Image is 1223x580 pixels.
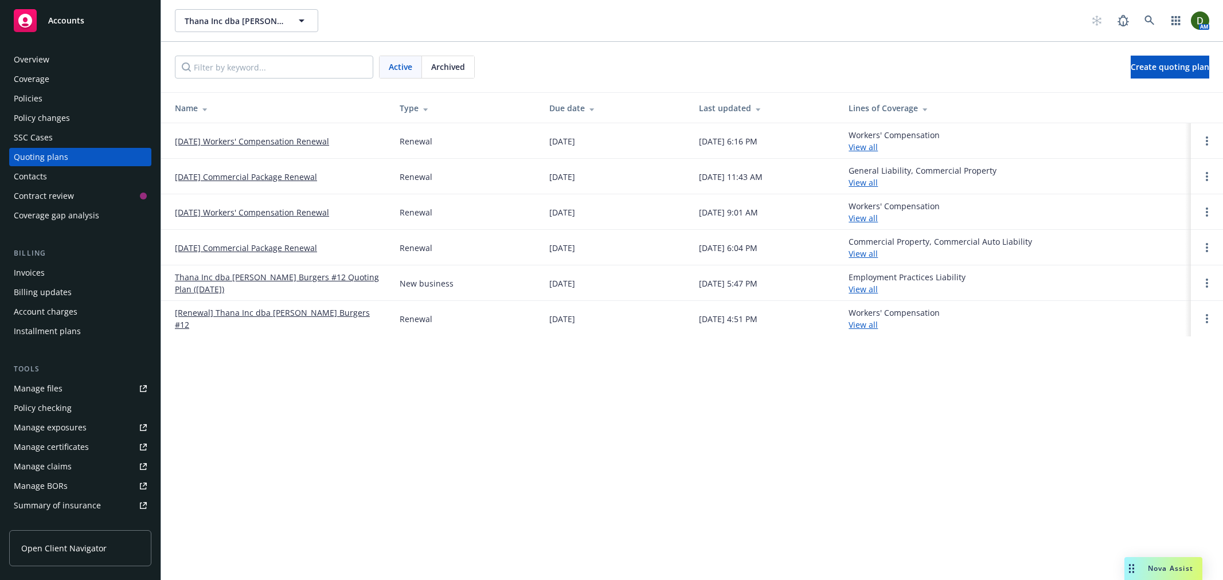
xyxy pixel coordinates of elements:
[431,61,465,73] span: Archived
[699,171,763,183] div: [DATE] 11:43 AM
[14,379,62,398] div: Manage files
[400,102,531,114] div: Type
[1200,312,1214,326] a: Open options
[14,283,72,301] div: Billing updates
[1200,134,1214,148] a: Open options
[1200,170,1214,183] a: Open options
[175,102,381,114] div: Name
[699,135,757,147] div: [DATE] 6:16 PM
[849,248,878,259] a: View all
[849,164,997,189] div: General Liability, Commercial Property
[9,303,151,321] a: Account charges
[14,187,74,205] div: Contract review
[400,313,432,325] div: Renewal
[9,496,151,515] a: Summary of insurance
[389,61,412,73] span: Active
[849,284,878,295] a: View all
[1148,563,1193,573] span: Nova Assist
[9,516,151,534] a: Policy AI ingestions
[549,102,681,114] div: Due date
[175,9,318,32] button: Thana Inc dba [PERSON_NAME] Burgers #12
[1112,9,1135,32] a: Report a Bug
[9,109,151,127] a: Policy changes
[175,271,381,295] a: Thana Inc dba [PERSON_NAME] Burgers #12 Quoting Plan ([DATE])
[9,438,151,456] a: Manage certificates
[14,438,89,456] div: Manage certificates
[9,148,151,166] a: Quoting plans
[549,242,575,254] div: [DATE]
[14,418,87,437] div: Manage exposures
[1124,557,1202,580] button: Nova Assist
[1131,61,1209,72] span: Create quoting plan
[849,200,940,224] div: Workers' Compensation
[48,16,84,25] span: Accounts
[9,206,151,225] a: Coverage gap analysis
[849,236,1032,260] div: Commercial Property, Commercial Auto Liability
[1124,557,1139,580] div: Drag to move
[14,496,101,515] div: Summary of insurance
[175,135,329,147] a: [DATE] Workers' Compensation Renewal
[175,242,317,254] a: [DATE] Commercial Package Renewal
[849,319,878,330] a: View all
[549,135,575,147] div: [DATE]
[1200,205,1214,219] a: Open options
[400,242,432,254] div: Renewal
[175,171,317,183] a: [DATE] Commercial Package Renewal
[14,322,81,340] div: Installment plans
[400,171,432,183] div: Renewal
[175,307,381,331] a: [Renewal] Thana Inc dba [PERSON_NAME] Burgers #12
[400,135,432,147] div: Renewal
[175,56,373,79] input: Filter by keyword...
[699,206,758,218] div: [DATE] 9:01 AM
[400,206,432,218] div: Renewal
[9,89,151,108] a: Policies
[849,213,878,224] a: View all
[9,70,151,88] a: Coverage
[9,457,151,476] a: Manage claims
[14,50,49,69] div: Overview
[699,102,830,114] div: Last updated
[14,109,70,127] div: Policy changes
[699,313,757,325] div: [DATE] 4:51 PM
[1085,9,1108,32] a: Start snowing
[849,307,940,331] div: Workers' Compensation
[1200,276,1214,290] a: Open options
[549,171,575,183] div: [DATE]
[14,264,45,282] div: Invoices
[699,242,757,254] div: [DATE] 6:04 PM
[9,283,151,301] a: Billing updates
[1131,56,1209,79] a: Create quoting plan
[9,167,151,186] a: Contacts
[14,516,87,534] div: Policy AI ingestions
[9,379,151,398] a: Manage files
[9,418,151,437] a: Manage exposures
[699,277,757,289] div: [DATE] 5:47 PM
[185,15,284,27] span: Thana Inc dba [PERSON_NAME] Burgers #12
[9,264,151,282] a: Invoices
[14,70,49,88] div: Coverage
[549,277,575,289] div: [DATE]
[9,50,151,69] a: Overview
[9,128,151,147] a: SSC Cases
[400,277,454,289] div: New business
[14,148,68,166] div: Quoting plans
[14,303,77,321] div: Account charges
[9,399,151,417] a: Policy checking
[849,102,1182,114] div: Lines of Coverage
[849,271,966,295] div: Employment Practices Liability
[849,142,878,152] a: View all
[14,128,53,147] div: SSC Cases
[14,399,72,417] div: Policy checking
[9,322,151,340] a: Installment plans
[21,542,107,554] span: Open Client Navigator
[849,129,940,153] div: Workers' Compensation
[14,206,99,225] div: Coverage gap analysis
[549,313,575,325] div: [DATE]
[14,89,42,108] div: Policies
[1200,241,1214,254] a: Open options
[1165,9,1187,32] a: Switch app
[549,206,575,218] div: [DATE]
[14,167,47,186] div: Contacts
[9,248,151,259] div: Billing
